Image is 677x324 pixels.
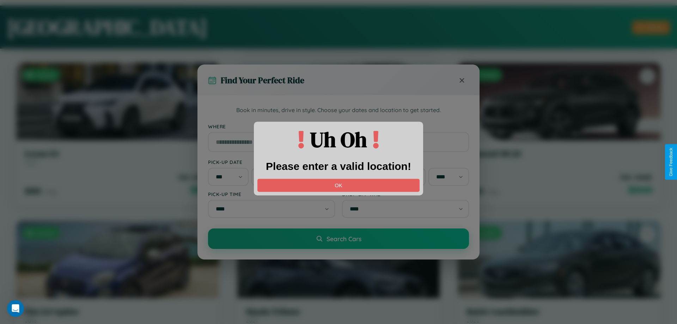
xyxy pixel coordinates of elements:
label: Drop-off Time [342,191,469,197]
p: Book in minutes, drive in style. Choose your dates and location to get started. [208,106,469,115]
label: Pick-up Time [208,191,335,197]
label: Pick-up Date [208,159,335,165]
label: Drop-off Date [342,159,469,165]
label: Where [208,123,469,129]
span: Search Cars [327,235,361,243]
h3: Find Your Perfect Ride [221,74,304,86]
